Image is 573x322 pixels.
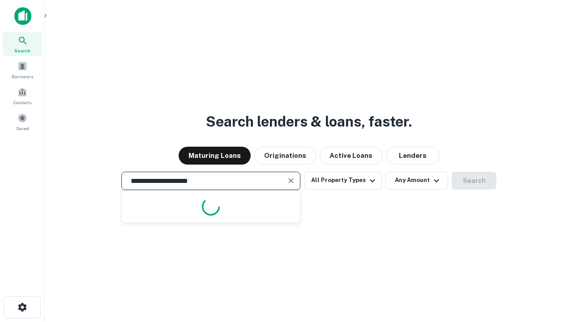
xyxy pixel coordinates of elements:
[254,147,316,165] button: Originations
[528,250,573,293] iframe: Chat Widget
[179,147,251,165] button: Maturing Loans
[285,174,297,187] button: Clear
[206,111,412,132] h3: Search lenders & loans, faster.
[3,58,42,82] a: Borrowers
[12,73,33,80] span: Borrowers
[14,7,31,25] img: capitalize-icon.png
[16,125,29,132] span: Saved
[385,172,448,190] button: Any Amount
[3,110,42,134] a: Saved
[14,47,30,54] span: Search
[13,99,31,106] span: Contacts
[320,147,382,165] button: Active Loans
[304,172,382,190] button: All Property Types
[3,32,42,56] a: Search
[3,84,42,108] a: Contacts
[386,147,440,165] button: Lenders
